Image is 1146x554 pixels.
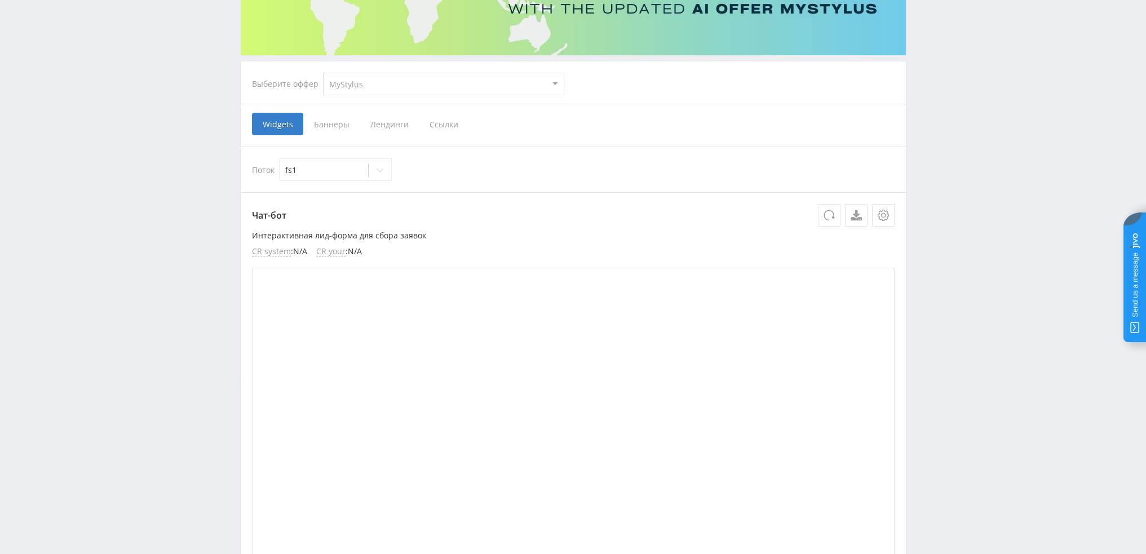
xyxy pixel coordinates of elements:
button: Настройки [872,204,895,227]
div: Выберите оффер [252,79,323,88]
button: Обновить [818,204,840,227]
span: Ссылки [419,113,469,135]
span: Лендинги [360,113,419,135]
li: : N/A [252,247,307,256]
p: Чат-бот [252,204,895,227]
p: Интерактивная лид-форма для сбора заявок [252,231,895,240]
span: CR your [316,247,346,256]
div: Поток [252,158,895,181]
a: Скачать [845,204,868,227]
span: CR system [252,247,291,256]
span: Баннеры [303,113,360,135]
span: Widgets [252,113,303,135]
li: : N/A [316,247,362,256]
